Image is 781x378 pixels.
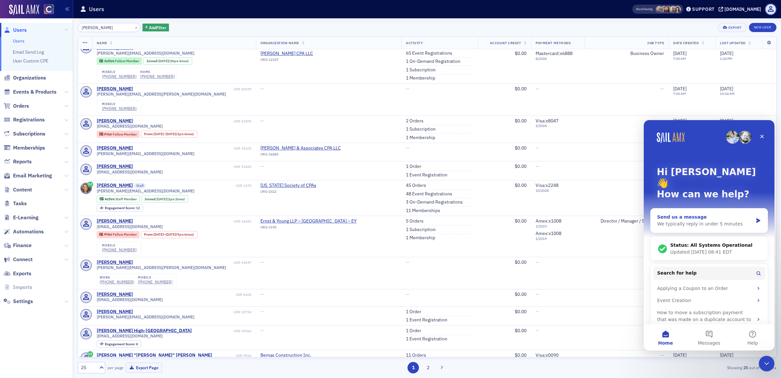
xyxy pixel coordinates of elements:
a: Events & Products [4,88,57,96]
button: [DOMAIN_NAME] [719,7,763,11]
span: 1 / 2019 [536,237,580,241]
a: Prior Fellow Member [99,232,137,237]
span: — [536,86,539,92]
span: — [260,259,264,265]
a: [US_STATE] Society of CPAs [260,183,320,189]
a: 1 Order [406,309,421,315]
span: Registrations [13,116,45,123]
span: Amex : x1008 [536,230,561,236]
span: [DATE] [673,50,687,56]
a: [PERSON_NAME] [97,218,133,224]
span: — [660,352,664,358]
span: Amex : x1008 [536,218,561,224]
span: [DATE] [673,86,687,92]
a: Organizations [4,74,46,81]
span: 8 / 2024 [536,57,580,61]
div: work [100,276,134,279]
span: — [536,145,539,151]
a: Settings [4,298,33,305]
div: Joined: 2005-07-31 00:00:00 [143,58,192,65]
span: Memberships [13,144,45,152]
span: Active [105,197,115,201]
div: USR-1175 [147,184,252,188]
button: × [133,24,139,30]
span: $0.00 [515,182,526,188]
div: USR-30060 [193,329,251,333]
span: — [260,163,264,169]
label: per page [108,365,124,370]
span: — [536,291,539,297]
span: Account Credit [490,41,521,45]
span: [PERSON_NAME][EMAIL_ADDRESS][DOMAIN_NAME] [97,51,194,56]
div: [PERSON_NAME] "[PERSON_NAME]" [PERSON_NAME] [97,352,212,358]
span: [DATE] [157,197,167,201]
span: [EMAIL_ADDRESS][DOMAIN_NAME] [97,170,163,174]
span: [DATE] [166,232,176,237]
a: E-Learning [4,214,39,221]
button: 2 [423,362,434,373]
iframe: Intercom live chat [759,356,774,371]
span: Connect [13,256,33,263]
a: Tasks [4,200,27,207]
span: $0.00 [515,118,526,124]
div: Active: Active: Staff Member [97,195,140,203]
time: 1:24 PM [720,56,732,61]
span: Joined : [144,197,157,201]
span: Organizations [13,74,46,81]
span: — [260,328,264,333]
span: Visa : x2248 [536,182,558,188]
span: — [406,291,409,297]
span: Mueller & Associates CPA LLC [260,145,341,151]
a: 1 Subscription [406,227,436,233]
a: 1 On-Demand Registration [406,59,460,64]
span: Job Type [647,41,664,45]
span: [DATE] [673,352,687,358]
a: [PHONE_NUMBER] [138,279,173,284]
a: Email Marketing [4,172,52,179]
span: Orders [13,102,29,110]
span: Email Marketing [13,172,52,179]
span: — [660,118,664,124]
a: 1 Membership [406,235,435,241]
a: 1 Event Registration [406,172,447,178]
div: USR-9516 [213,353,251,358]
time: 7:00 AM [673,56,686,61]
div: (2yrs 2mos) [157,197,185,201]
a: 1 Order [406,164,421,170]
div: USR-20159 [134,87,251,91]
button: Export Page [126,363,162,373]
a: Bemas Construction Inc. [260,352,320,358]
span: $0.00 [515,309,526,315]
a: [PHONE_NUMBER] [140,74,175,79]
span: Visa : x0090 [536,352,558,358]
span: $0.00 [515,218,526,224]
span: Prior [104,232,113,237]
input: Search… [78,23,140,32]
div: USR-6100 [134,293,251,297]
div: 25 [81,364,95,371]
span: — [260,309,264,315]
a: View Homepage [39,4,54,15]
a: [PERSON_NAME] [97,145,133,151]
div: – (2yrs 6mos) [154,132,194,136]
span: Events & Products [13,88,57,96]
time: 10:04 AM [720,91,735,96]
span: $0.00 [515,86,526,92]
a: [PHONE_NUMBER] [102,74,137,79]
span: Name [97,41,107,45]
span: From : [144,132,154,136]
a: Users [13,38,25,44]
span: Staff [134,183,146,189]
span: Derrol Moorhead [670,6,676,13]
div: USR-23474 [134,119,251,123]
